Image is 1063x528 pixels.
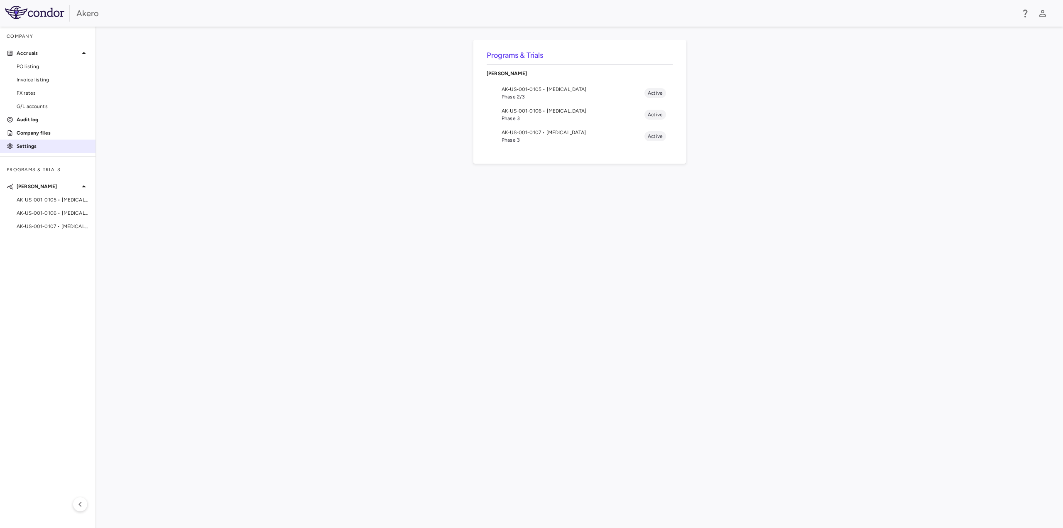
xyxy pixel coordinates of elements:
li: AK-US-001-0106 • [MEDICAL_DATA]Phase 3Active [487,104,673,125]
span: Active [644,133,666,140]
p: Company files [17,129,89,137]
span: AK-US-001-0106 • [MEDICAL_DATA] [502,107,644,115]
span: Phase 2/3 [502,93,644,101]
span: Invoice listing [17,76,89,83]
span: Phase 3 [502,136,644,144]
span: AK-US-001-0105 • [MEDICAL_DATA] [502,86,644,93]
li: AK-US-001-0105 • [MEDICAL_DATA]Phase 2/3Active [487,82,673,104]
p: [PERSON_NAME] [17,183,79,190]
p: [PERSON_NAME] [487,70,673,77]
span: FX rates [17,89,89,97]
p: Settings [17,142,89,150]
span: G/L accounts [17,103,89,110]
span: AK-US-001-0107 • [MEDICAL_DATA] [17,223,89,230]
span: PO listing [17,63,89,70]
li: AK-US-001-0107 • [MEDICAL_DATA]Phase 3Active [487,125,673,147]
img: logo-full-BYUhSk78.svg [5,6,64,19]
div: Akero [76,7,1015,20]
span: AK-US-001-0107 • [MEDICAL_DATA] [502,129,644,136]
span: AK-US-001-0106 • [MEDICAL_DATA] [17,209,89,217]
span: Active [644,111,666,118]
span: AK-US-001-0105 • [MEDICAL_DATA] [17,196,89,204]
p: Audit log [17,116,89,123]
span: Phase 3 [502,115,644,122]
p: Accruals [17,49,79,57]
span: Active [644,89,666,97]
div: [PERSON_NAME] [487,65,673,82]
h6: Programs & Trials [487,50,673,61]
